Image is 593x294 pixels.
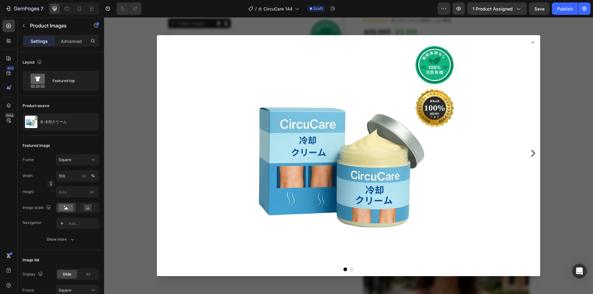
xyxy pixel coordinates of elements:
[529,2,549,15] button: Save
[6,66,15,71] div: 450
[56,170,99,181] input: px%
[116,2,141,15] div: Undo/Redo
[552,2,578,15] button: Publish
[5,113,15,118] div: Beta
[23,58,43,67] div: Layout
[534,6,545,11] span: Save
[86,271,90,277] span: All
[31,38,48,44] p: Settings
[59,157,71,163] span: Square
[467,2,527,15] button: 1 product assigned
[30,22,82,29] p: Product Images
[82,173,86,179] div: px
[69,221,98,226] div: Add...
[258,6,292,12] span: 水 CircuCare 144
[53,74,90,88] div: Featured top
[23,103,49,109] div: Product source
[246,250,249,254] button: Dot
[23,157,34,163] label: Frame
[56,186,99,197] input: px
[473,6,513,12] span: 1 product assigned
[47,236,75,242] div: Show more
[23,173,33,179] label: Width
[23,270,44,279] div: Display
[91,173,95,179] div: %
[23,143,50,148] div: Featured image
[313,6,323,11] span: Draft
[90,189,94,194] span: px
[557,6,573,12] div: Publish
[572,264,587,279] div: Open Intercom Messenger
[23,288,34,293] label: Frame
[59,288,71,293] span: Square
[40,5,43,12] p: 7
[40,120,67,124] p: 水 冷却クリーム
[23,189,34,195] label: Height
[239,250,243,254] button: Dot
[61,38,82,44] p: Advanced
[23,234,99,245] button: Show more
[23,204,52,212] div: Image scale
[23,257,39,263] div: Image list
[63,271,71,277] span: Slide
[2,2,46,15] button: 7
[104,17,593,294] iframe: Design area
[23,220,41,226] div: Navigation
[81,172,88,180] button: %
[56,154,99,165] button: Square
[25,116,37,128] img: product feature img
[425,132,433,140] button: Carousel Next Arrow
[255,6,257,12] span: /
[89,172,97,180] button: px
